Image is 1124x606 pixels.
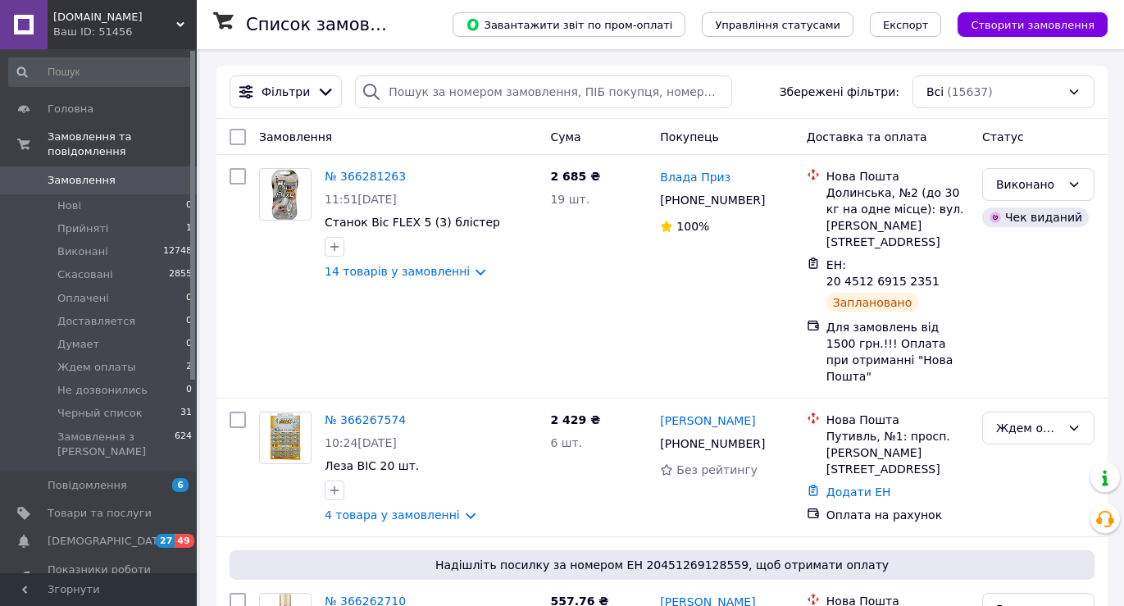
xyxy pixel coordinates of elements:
h1: Список замовлень [246,15,412,34]
span: Доставляется [57,314,135,329]
a: [PERSON_NAME] [660,412,755,429]
span: Статус [982,130,1024,144]
div: Для замовлень від 1500 грн.!!! Оплата при отриманні "Нова Пошта" [826,319,969,385]
div: Заплановано [826,293,919,312]
div: Ждем оплаты [996,419,1061,437]
span: 2 429 ₴ [550,413,600,426]
span: 100% [676,220,709,233]
span: Надішліть посилку за номером ЕН 20451269128559, щоб отримати оплату [236,557,1088,573]
span: Черный список [57,406,143,421]
a: Створити замовлення [941,17,1108,30]
input: Пошук [8,57,193,87]
span: 27 [156,534,175,548]
span: 0 [186,383,192,398]
span: Ждем оплаты [57,360,136,375]
a: Влада Приз [660,169,730,185]
span: LEZO.market [53,10,176,25]
span: Замовлення з [PERSON_NAME] [57,430,175,459]
span: Думает [57,337,99,352]
span: Прийняті [57,221,108,236]
a: Додати ЕН [826,485,891,499]
span: Покупець [660,130,718,144]
span: Замовлення [48,173,116,188]
a: Леза BIC 20 шт. [325,459,419,472]
span: Замовлення та повідомлення [48,130,197,159]
a: 14 товарів у замовленні [325,265,470,278]
span: 10:24[DATE] [325,436,397,449]
button: Завантажити звіт по пром-оплаті [453,12,685,37]
span: Оплачені [57,291,109,306]
span: 0 [186,314,192,329]
div: Путивль, №1: просп. [PERSON_NAME][STREET_ADDRESS] [826,428,969,477]
span: 49 [175,534,193,548]
span: 2 [186,360,192,375]
span: 19 шт. [550,193,589,206]
span: Головна [48,102,93,116]
button: Управління статусами [702,12,853,37]
span: Експорт [883,19,929,31]
span: Не дозвонились [57,383,148,398]
span: Створити замовлення [971,19,1094,31]
span: Cума [550,130,580,144]
span: 12748 [163,244,192,259]
div: [PHONE_NUMBER] [657,189,768,212]
span: 6 [172,478,189,492]
input: Пошук за номером замовлення, ПІБ покупця, номером телефону, Email, номером накладної [355,75,732,108]
span: 6 шт. [550,436,582,449]
a: № 366267574 [325,413,406,426]
span: 2 685 ₴ [550,170,600,183]
span: ЕН: 20 4512 6915 2351 [826,258,940,288]
span: Скасовані [57,267,113,282]
a: № 366281263 [325,170,406,183]
span: 624 [175,430,192,459]
img: Фото товару [269,412,303,463]
div: Оплата на рахунок [826,507,969,523]
div: Нова Пошта [826,412,969,428]
span: Показники роботи компанії [48,563,152,592]
span: Повідомлення [48,478,127,493]
span: Нові [57,198,81,213]
a: Станок Bic FLEX 5 (3) блістер [325,216,500,229]
span: (15637) [947,85,992,98]
span: [DEMOGRAPHIC_DATA] [48,534,169,549]
span: Виконані [57,244,108,259]
img: Фото товару [268,169,303,220]
div: Долинська, №2 (до 30 кг на одне місце): вул. [PERSON_NAME][STREET_ADDRESS] [826,185,969,250]
div: Ваш ID: 51456 [53,25,197,39]
span: 1 [186,221,192,236]
div: Виконано [996,175,1061,194]
span: 2855 [169,267,192,282]
span: 0 [186,198,192,213]
div: [PHONE_NUMBER] [657,432,768,455]
span: Управління статусами [715,19,840,31]
span: Завантажити звіт по пром-оплаті [466,17,672,32]
span: Збережені фільтри: [780,84,899,100]
span: Фільтри [262,84,310,100]
a: Фото товару [259,412,312,464]
a: Фото товару [259,168,312,221]
a: 4 товара у замовленні [325,508,460,522]
span: 31 [180,406,192,421]
span: Всі [926,84,944,100]
span: 0 [186,337,192,352]
span: Без рейтингу [676,463,758,476]
span: Товари та послуги [48,506,152,521]
button: Створити замовлення [958,12,1108,37]
button: Експорт [870,12,942,37]
div: Чек виданий [982,207,1089,227]
span: Доставка та оплата [807,130,927,144]
span: 0 [186,291,192,306]
span: 11:51[DATE] [325,193,397,206]
div: Нова Пошта [826,168,969,185]
span: Замовлення [259,130,332,144]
